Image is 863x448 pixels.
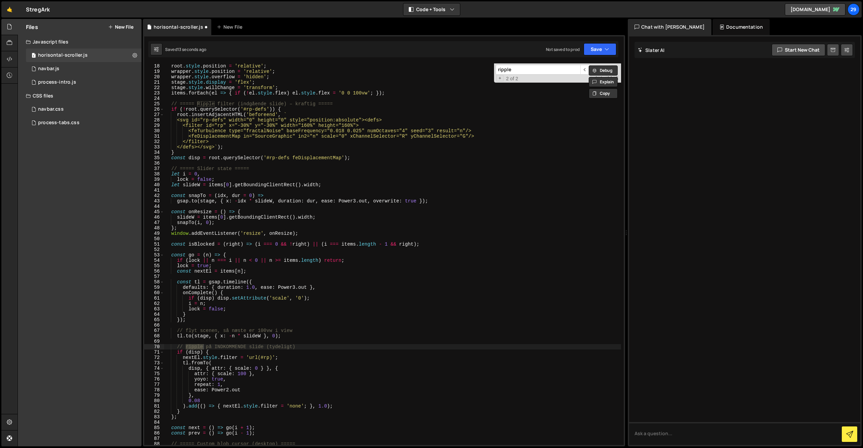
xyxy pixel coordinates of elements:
div: 13 seconds ago [177,47,206,52]
button: Copy [589,88,618,99]
div: 86 [144,430,164,436]
div: 83 [144,414,164,420]
button: New File [108,24,133,30]
div: 31 [144,134,164,139]
div: 45 [144,209,164,215]
div: navbar.css [38,106,64,112]
div: 43 [144,198,164,204]
div: 47 [144,220,164,225]
div: 24 [144,96,164,101]
div: 69 [144,339,164,344]
div: 36 [144,161,164,166]
div: 88 [144,441,164,447]
div: 22 [144,85,164,90]
div: process-intro.js [38,79,76,85]
div: 48 [144,225,164,231]
div: 64 [144,312,164,317]
div: 53 [144,252,164,258]
div: 79 [144,393,164,398]
div: 29 [144,123,164,128]
div: 63 [144,306,164,312]
div: 70 [144,344,164,349]
div: 84 [144,420,164,425]
div: 16690/47560.js [26,49,142,62]
div: 41 [144,188,164,193]
div: Saved [165,47,206,52]
a: 🤙 [1,1,18,18]
div: Not saved to prod [546,47,580,52]
button: Code + Tools [403,3,460,16]
button: Explain [589,77,618,87]
div: Documentation [713,19,770,35]
input: Search for [496,65,580,75]
span: 2 of 2 [503,76,521,81]
div: 37 [144,166,164,171]
div: 74 [144,366,164,371]
div: 81 [144,403,164,409]
div: 57 [144,274,164,279]
button: Start new chat [772,44,825,56]
div: 66 [144,323,164,328]
h2: Files [26,23,38,31]
div: CSS files [18,89,142,103]
div: 85 [144,425,164,430]
div: 67 [144,328,164,333]
div: 49 [144,231,164,236]
div: 19 [144,69,164,74]
div: 16690/45596.css [26,103,142,116]
div: 61 [144,296,164,301]
div: 42 [144,193,164,198]
div: 27 [144,112,164,117]
div: 32 [144,139,164,144]
div: 23 [144,90,164,96]
div: Javascript files [18,35,142,49]
div: 68 [144,333,164,339]
div: 26 [144,107,164,112]
div: 80 [144,398,164,403]
div: 16690/47289.js [26,76,142,89]
div: New File [217,24,245,30]
div: 56 [144,269,164,274]
div: 16690/47286.css [26,116,142,130]
button: Save [584,43,616,55]
span: Toggle Replace mode [496,75,503,81]
div: horisontal-scroller.js [38,52,88,58]
div: 78 [144,387,164,393]
div: 21 [144,80,164,85]
div: 72 [144,355,164,360]
div: 28 [144,117,164,123]
div: 18 [144,63,164,69]
a: [DOMAIN_NAME] [785,3,845,16]
div: 62 [144,301,164,306]
button: Debug [589,65,618,76]
div: 73 [144,360,164,366]
div: 35 [144,155,164,161]
div: process-tabs.css [38,120,80,126]
div: 38 [144,171,164,177]
div: 77 [144,382,164,387]
div: 20 [144,74,164,80]
a: 29 [847,3,860,16]
div: 39 [144,177,164,182]
div: 40 [144,182,164,188]
div: 60 [144,290,164,296]
div: 30 [144,128,164,134]
div: 46 [144,215,164,220]
div: navbar.js [38,66,59,72]
div: 87 [144,436,164,441]
div: 25 [144,101,164,107]
div: 59 [144,285,164,290]
div: 34 [144,150,164,155]
div: 58 [144,279,164,285]
h2: Slater AI [638,47,665,53]
div: 44 [144,204,164,209]
div: 75 [144,371,164,376]
div: 54 [144,258,164,263]
div: 16690/45597.js [26,62,142,76]
div: 55 [144,263,164,269]
div: 76 [144,376,164,382]
div: StregArk [26,5,50,13]
div: 65 [144,317,164,323]
div: Chat with [PERSON_NAME] [628,19,711,35]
